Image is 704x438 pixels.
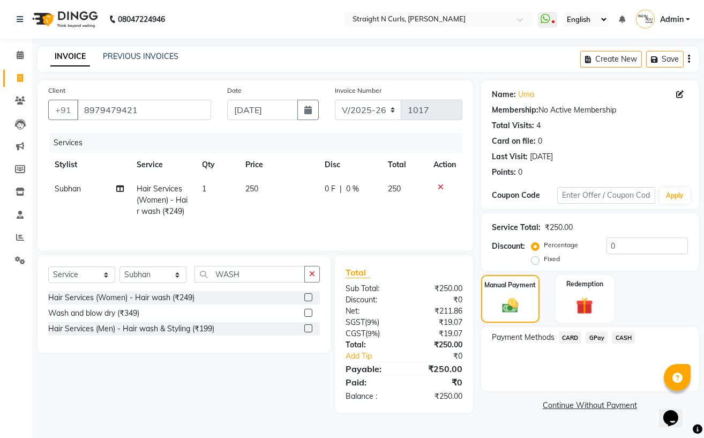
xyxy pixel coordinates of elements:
label: Client [48,86,65,95]
button: Create New [580,51,642,68]
div: ₹0 [404,294,470,306]
div: 4 [536,120,541,131]
label: Redemption [566,279,603,289]
div: ( ) [338,328,404,339]
div: Total Visits: [492,120,534,131]
img: logo [27,4,101,34]
span: Hair Services (Women) - Hair wash (₹249) [137,184,188,216]
div: ₹0 [415,351,470,362]
a: Uma [518,89,534,100]
span: 0 F [325,183,335,195]
a: PREVIOUS INVOICES [103,51,178,61]
div: ₹211.86 [404,306,470,317]
div: 0 [538,136,542,147]
div: Services [49,133,470,153]
div: Hair Services (Men) - Hair wash & Styling (₹199) [48,323,214,335]
span: 9% [367,318,377,326]
span: Admin [660,14,684,25]
th: Action [427,153,462,177]
div: ₹19.07 [404,328,470,339]
label: Manual Payment [484,280,536,290]
span: 0 % [346,183,359,195]
iframe: chat widget [659,395,693,427]
th: Stylist [48,153,130,177]
div: Wash and blow dry (₹349) [48,308,139,319]
button: +91 [48,100,78,120]
label: Invoice Number [335,86,381,95]
span: Total [346,267,370,278]
label: Date [227,86,242,95]
div: Service Total: [492,222,541,233]
div: No Active Membership [492,105,688,116]
span: CGST [346,329,365,338]
input: Search or Scan [194,266,305,283]
label: Fixed [544,254,560,264]
div: ₹0 [404,376,470,389]
div: Points: [492,167,516,178]
div: Last Visit: [492,151,528,162]
th: Price [239,153,318,177]
span: CASH [612,331,635,344]
input: Search by Name/Mobile/Email/Code [77,100,211,120]
div: Payable: [338,362,404,375]
div: ( ) [338,317,404,328]
div: ₹250.00 [404,283,470,294]
a: Add Tip [338,351,415,362]
div: Balance : [338,391,404,402]
img: _gift.svg [571,295,598,317]
th: Disc [318,153,381,177]
span: CARD [559,331,582,344]
div: Name: [492,89,516,100]
th: Total [381,153,427,177]
div: ₹250.00 [404,339,470,351]
div: Net: [338,306,404,317]
div: Card on file: [492,136,536,147]
span: Payment Methods [492,332,555,343]
div: ₹250.00 [404,391,470,402]
div: Membership: [492,105,538,116]
div: Discount: [492,241,525,252]
img: Admin [636,10,655,28]
span: Subhan [55,184,81,194]
div: Sub Total: [338,283,404,294]
div: 0 [518,167,522,178]
input: Enter Offer / Coupon Code [557,187,655,204]
div: [DATE] [530,151,553,162]
div: Total: [338,339,404,351]
div: ₹250.00 [545,222,573,233]
label: Percentage [544,240,578,250]
span: 250 [245,184,258,194]
div: Coupon Code [492,190,557,201]
div: ₹250.00 [404,362,470,375]
span: SGST [346,317,365,327]
button: Apply [660,188,690,204]
th: Service [130,153,196,177]
div: ₹19.07 [404,317,470,328]
a: INVOICE [50,47,90,66]
div: Hair Services (Women) - Hair wash (₹249) [48,292,194,303]
div: Paid: [338,376,404,389]
th: Qty [196,153,239,177]
button: Save [646,51,684,68]
div: Discount: [338,294,404,306]
span: 9% [368,329,378,338]
img: _cash.svg [497,296,523,315]
a: Continue Without Payment [483,400,696,411]
span: 250 [388,184,401,194]
span: GPay [586,331,608,344]
span: 1 [202,184,206,194]
span: | [340,183,342,195]
b: 08047224946 [118,4,165,34]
